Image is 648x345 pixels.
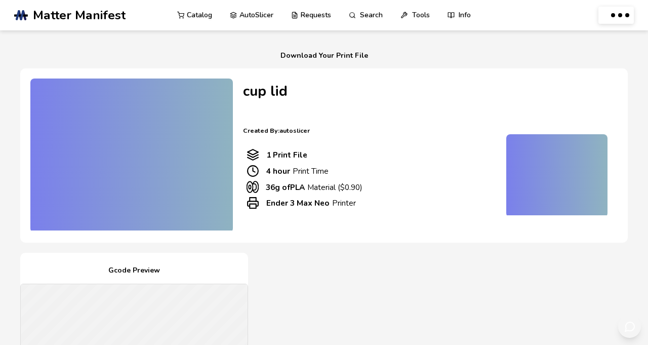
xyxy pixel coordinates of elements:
b: 4 hour [266,166,290,176]
p: Print Time [266,166,329,176]
h1: Download Your Print File [14,48,634,64]
span: Print Time [247,165,259,177]
span: Number Of Print files [247,148,259,161]
p: Printer [266,198,356,208]
h4: cup lid [243,84,607,99]
h4: Gcode Preview [20,263,248,279]
b: 36 g of PLA [266,182,305,193]
p: Material ($ 0.90 ) [266,182,362,193]
button: Send feedback via email [618,315,641,338]
span: Material Used [247,181,259,193]
p: Created By: autoslicer [243,127,607,134]
span: Matter Manifest [33,8,126,22]
span: All Print Files [243,107,292,118]
b: 1 Print File [266,149,307,160]
span: Printer [247,197,259,209]
b: Ender 3 Max Neo [266,198,330,208]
